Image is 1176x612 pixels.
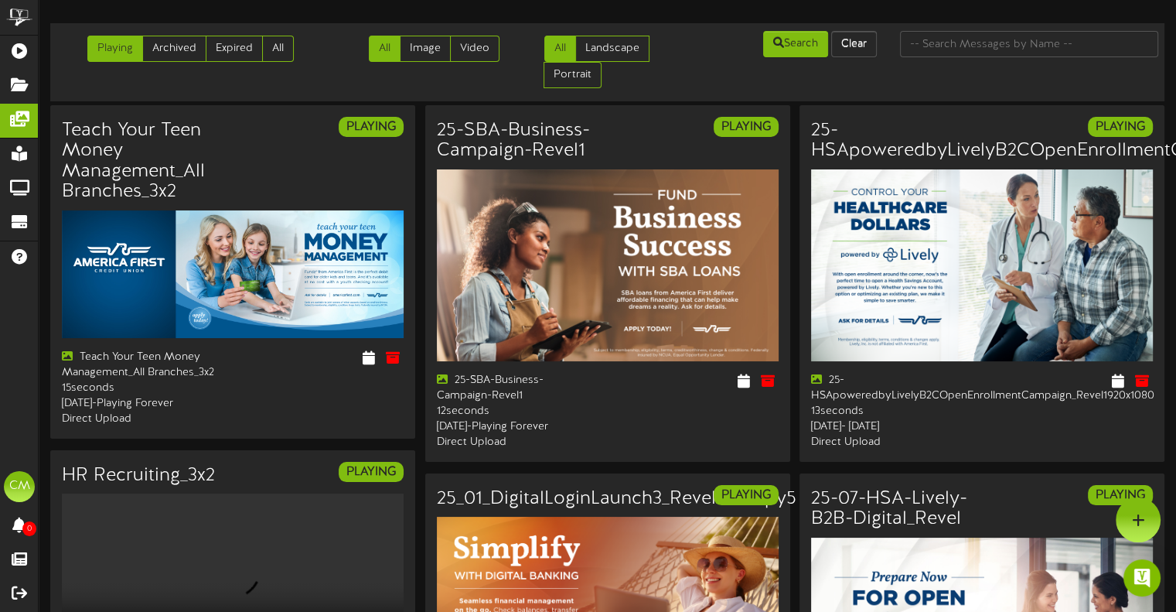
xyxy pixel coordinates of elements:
button: Search [763,31,828,57]
img: 44272dbf-a7c9-4662-822a-843e8b76a7dc.jpg [62,210,404,339]
div: [DATE] - Playing Forever [437,419,596,435]
img: c66c9e68-7049-4dc4-883b-9f845a4893ad.png [811,169,1153,362]
div: [DATE] - Playing Forever [62,396,221,412]
h3: HR Recruiting_3x2 [62,466,215,486]
a: All [262,36,294,62]
strong: PLAYING [1096,488,1145,502]
strong: PLAYING [346,120,396,134]
div: 25-SBA-Business-Campaign-Revel1 [437,373,596,404]
h3: Teach Your Teen Money Management_All Branches_3x2 [62,121,221,203]
a: Image [400,36,451,62]
a: Landscape [575,36,649,62]
a: All [544,36,576,62]
a: Video [450,36,499,62]
div: Open Intercom Messenger [1123,559,1161,597]
strong: PLAYING [721,488,771,502]
a: Playing [87,36,143,62]
a: Expired [206,36,263,62]
a: Archived [142,36,206,62]
div: CM [4,471,35,502]
div: 15 seconds [62,381,221,396]
div: Teach Your Teen Money Management_All Branches_3x2 [62,350,221,381]
input: -- Search Messages by Name -- [900,31,1158,57]
h3: 25-07-HSA-Lively-B2B-Digital_Revel [811,489,970,530]
strong: PLAYING [1096,120,1145,134]
span: 0 [22,521,36,536]
div: [DATE] - [DATE] [811,419,970,435]
div: 12 seconds [437,404,596,419]
img: b17eed77-f0e9-4627-b00f-5dd053e639ed.jpg [437,169,779,362]
a: Portrait [544,62,602,88]
h3: 25_01_DigitalLoginLaunch3_Revel2x2copy5 [437,489,796,509]
a: All [369,36,401,62]
h3: 25-SBA-Business-Campaign-Revel1 [437,121,596,162]
div: Direct Upload [811,435,970,450]
button: Clear [831,31,877,57]
div: Direct Upload [437,435,596,450]
div: 25-HSApoweredbyLivelyB2COpenEnrollmentCampaign_Revel1920x1080 [811,373,970,404]
strong: PLAYING [721,120,771,134]
div: Direct Upload [62,412,221,427]
strong: PLAYING [346,465,396,479]
div: 13 seconds [811,404,970,419]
